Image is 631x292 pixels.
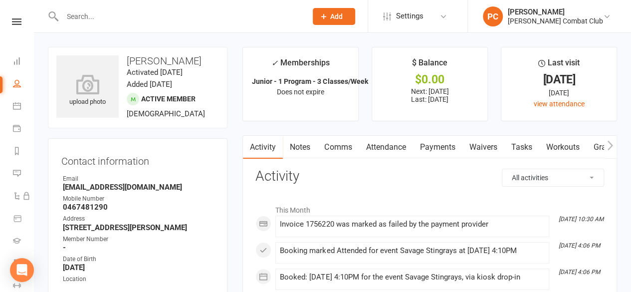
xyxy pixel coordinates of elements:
div: [DATE] [510,74,608,85]
div: [PERSON_NAME] Combat Club [508,16,603,25]
i: [DATE] 4:06 PM [559,269,600,276]
a: Payments [13,118,33,141]
div: PC [483,6,503,26]
h3: Contact information [61,152,214,167]
div: [DATE] [510,87,608,98]
div: upload photo [56,74,119,107]
strong: - [63,243,214,252]
strong: 0467481290 [63,203,214,212]
a: Tasks [504,136,539,159]
span: Add [330,12,343,20]
div: Invoice 1756220 was marked as failed by the payment provider [280,220,545,229]
div: Address [63,214,214,224]
div: [PERSON_NAME] [508,7,603,16]
i: [DATE] 4:06 PM [559,242,600,249]
a: Waivers [462,136,504,159]
h3: Activity [255,169,604,184]
div: $ Balance [412,56,447,74]
span: Does not expire [277,88,324,96]
a: Dashboard [13,51,33,73]
div: Open Intercom Messenger [10,258,34,282]
a: Product Sales [13,208,33,231]
div: $0.00 [381,74,478,85]
strong: [STREET_ADDRESS][PERSON_NAME] [63,223,214,232]
a: Reports [13,141,33,163]
div: Booked: [DATE] 4:10PM for the event Savage Stingrays, via kiosk drop-in [280,273,545,282]
a: Calendar [13,96,33,118]
a: Payments [413,136,462,159]
a: Attendance [359,136,413,159]
p: Next: [DATE] Last: [DATE] [381,87,478,103]
button: Add [313,8,355,25]
a: Activity [243,136,283,159]
i: [DATE] 10:30 AM [559,216,604,223]
a: view attendance [534,100,585,108]
div: Mobile Number [63,194,214,204]
a: Workouts [539,136,586,159]
a: Notes [283,136,317,159]
input: Search... [59,9,300,23]
div: Memberships [271,56,330,75]
span: Settings [396,5,423,27]
a: People [13,73,33,96]
strong: Junior - 1 Program - 3 Classes/Week [252,77,368,85]
div: Member Number [63,235,214,244]
div: Email [63,174,214,184]
h3: [PERSON_NAME] [56,55,219,66]
li: This Month [255,200,604,216]
span: [DEMOGRAPHIC_DATA] [127,109,205,118]
div: Location [63,275,214,284]
div: Last visit [538,56,580,74]
strong: [EMAIL_ADDRESS][DOMAIN_NAME] [63,183,214,192]
strong: [DATE] [63,263,214,272]
div: Booking marked Attended for event Savage Stingrays at [DATE] 4:10PM [280,247,545,255]
time: Activated [DATE] [127,68,183,77]
a: Comms [317,136,359,159]
i: ✓ [271,58,278,68]
time: Added [DATE] [127,80,172,89]
span: Active member [141,95,196,103]
div: Date of Birth [63,255,214,264]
